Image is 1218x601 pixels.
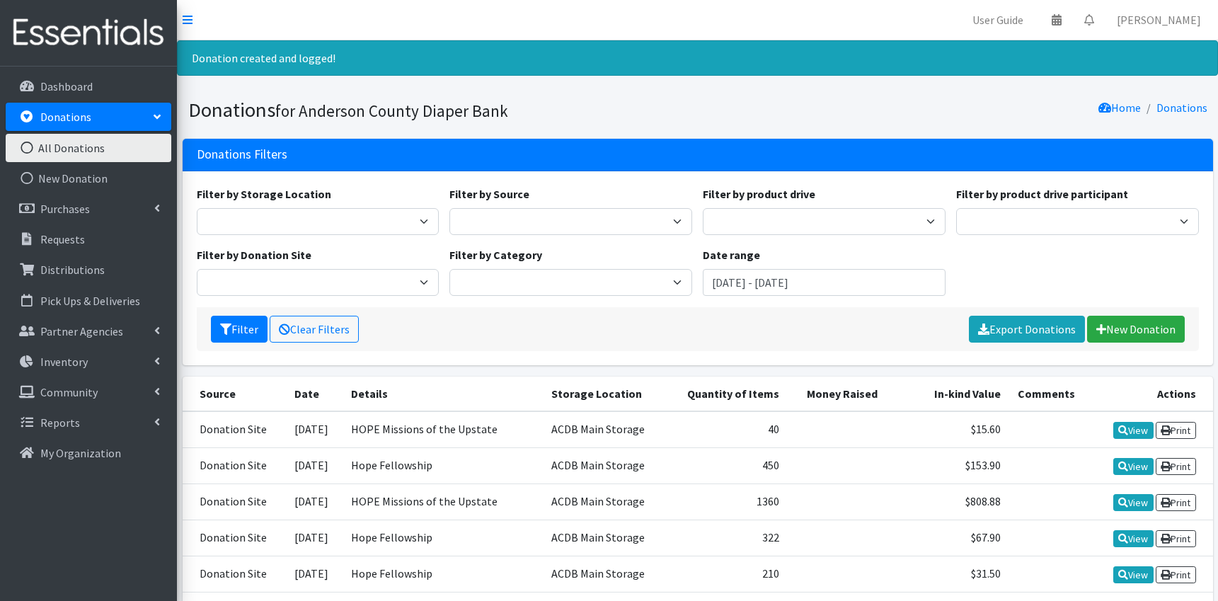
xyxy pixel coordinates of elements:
td: Donation Site [183,447,286,483]
td: $67.90 [886,520,1009,556]
div: Donation created and logged! [177,40,1218,76]
a: Home [1098,101,1141,115]
p: Pick Ups & Deliveries [40,294,140,308]
td: HOPE Missions of the Upstate [343,411,543,448]
a: Dashboard [6,72,171,101]
a: Partner Agencies [6,317,171,345]
th: Date [286,377,343,411]
label: Filter by Storage Location [197,185,331,202]
th: Details [343,377,543,411]
p: Requests [40,232,85,246]
a: Print [1156,494,1196,511]
h3: Donations Filters [197,147,287,162]
td: $153.90 [886,447,1009,483]
label: Filter by product drive [703,185,815,202]
p: Reports [40,416,80,430]
td: Donation Site [183,483,286,520]
td: [DATE] [286,411,343,448]
td: 322 [666,520,788,556]
td: $808.88 [886,483,1009,520]
label: Date range [703,246,760,263]
p: Inventory [40,355,88,369]
a: All Donations [6,134,171,162]
p: Community [40,385,98,399]
a: Inventory [6,348,171,376]
th: Source [183,377,286,411]
a: New Donation [6,164,171,193]
td: Donation Site [183,520,286,556]
a: Distributions [6,256,171,284]
p: My Organization [40,446,121,460]
a: New Donation [1087,316,1185,343]
td: ACDB Main Storage [543,447,666,483]
p: Dashboard [40,79,93,93]
label: Filter by Category [449,246,542,263]
label: Filter by Source [449,185,529,202]
a: View [1113,494,1154,511]
a: User Guide [961,6,1035,34]
input: January 1, 2011 - December 31, 2011 [703,269,946,296]
a: Print [1156,458,1196,475]
td: Donation Site [183,411,286,448]
td: ACDB Main Storage [543,411,666,448]
a: [PERSON_NAME] [1105,6,1212,34]
label: Filter by product drive participant [956,185,1128,202]
td: [DATE] [286,520,343,556]
th: In-kind Value [886,377,1009,411]
td: ACDB Main Storage [543,520,666,556]
td: [DATE] [286,483,343,520]
a: Print [1156,566,1196,583]
td: Donation Site [183,556,286,593]
td: Hope Fellowship [343,447,543,483]
td: 210 [666,556,788,593]
a: Pick Ups & Deliveries [6,287,171,315]
td: $15.60 [886,411,1009,448]
td: Hope Fellowship [343,520,543,556]
td: ACDB Main Storage [543,556,666,593]
a: Reports [6,408,171,437]
small: for Anderson County Diaper Bank [275,101,508,121]
label: Filter by Donation Site [197,246,311,263]
a: My Organization [6,439,171,467]
img: HumanEssentials [6,9,171,57]
td: ACDB Main Storage [543,483,666,520]
th: Money Raised [788,377,886,411]
td: [DATE] [286,556,343,593]
a: View [1113,458,1154,475]
a: View [1113,530,1154,547]
a: View [1113,422,1154,439]
td: [DATE] [286,447,343,483]
a: Clear Filters [270,316,359,343]
button: Filter [211,316,268,343]
th: Quantity of Items [666,377,788,411]
th: Storage Location [543,377,666,411]
p: Purchases [40,202,90,216]
td: 1360 [666,483,788,520]
a: Print [1156,422,1196,439]
th: Actions [1092,377,1212,411]
td: 40 [666,411,788,448]
a: Donations [1156,101,1207,115]
td: 450 [666,447,788,483]
a: Community [6,378,171,406]
td: $31.50 [886,556,1009,593]
a: Requests [6,225,171,253]
p: Donations [40,110,91,124]
h1: Donations [188,98,693,122]
a: View [1113,566,1154,583]
th: Comments [1009,377,1092,411]
a: Print [1156,530,1196,547]
a: Donations [6,103,171,131]
p: Distributions [40,263,105,277]
p: Partner Agencies [40,324,123,338]
a: Purchases [6,195,171,223]
td: Hope Fellowship [343,556,543,593]
td: HOPE Missions of the Upstate [343,483,543,520]
a: Export Donations [969,316,1085,343]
